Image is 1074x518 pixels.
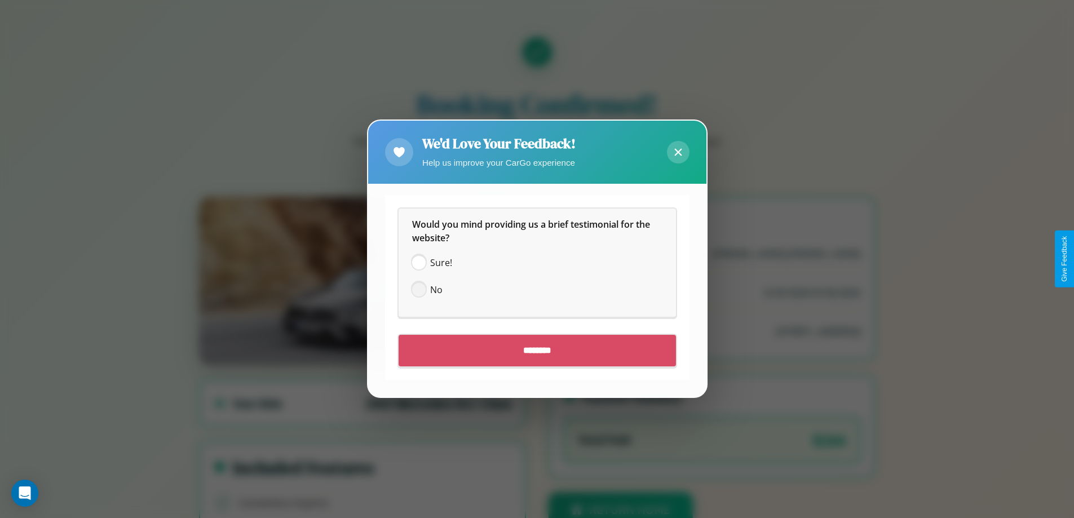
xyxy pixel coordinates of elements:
div: Open Intercom Messenger [11,480,38,507]
span: Would you mind providing us a brief testimonial for the website? [412,219,652,245]
h2: We'd Love Your Feedback! [422,134,576,153]
div: Give Feedback [1060,236,1068,282]
p: Help us improve your CarGo experience [422,155,576,170]
span: Sure! [430,256,452,270]
span: No [430,284,443,297]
